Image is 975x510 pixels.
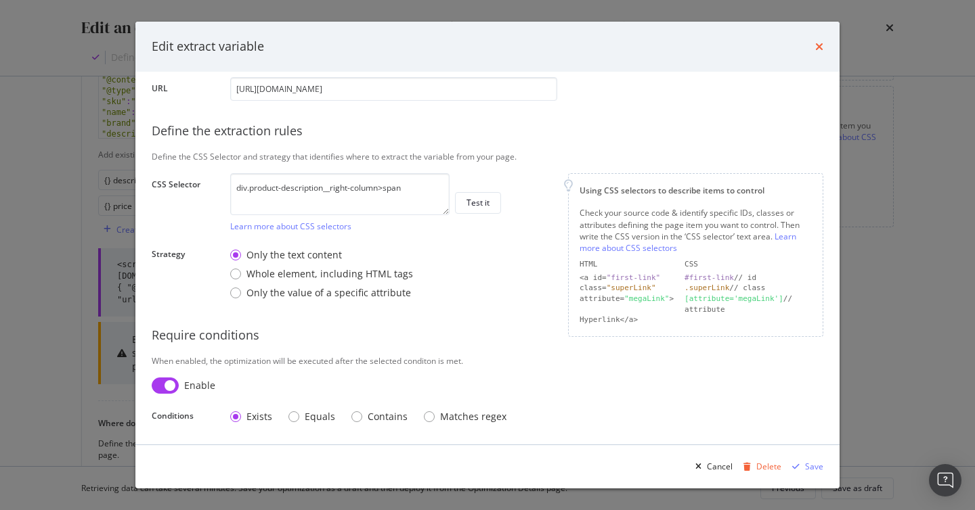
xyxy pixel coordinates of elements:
div: Require conditions [152,327,823,344]
div: Open Intercom Messenger [929,464,961,496]
div: Check your source code & identify specific IDs, classes or attributes defining the page item you ... [580,207,812,254]
div: [attribute='megaLink'] [685,294,783,303]
div: "megaLink" [624,294,669,303]
div: When enabled, the optimization will be executed after the selected conditon is met. [152,355,823,367]
div: Whole element, including HTML tags [230,267,413,281]
div: Matches regex [440,410,506,423]
div: Matches regex [424,410,506,423]
div: Equals [305,410,335,423]
div: Define the CSS Selector and strategy that identifies where to extract the variable from your page. [152,151,823,162]
div: Hyperlink</a> [580,315,674,325]
div: HTML [580,259,674,270]
div: // attribute [685,294,812,315]
div: // id [685,273,812,283]
label: Strategy [152,248,219,302]
div: class= [580,283,674,294]
label: CSS Selector [152,179,219,229]
div: CSS [685,259,812,270]
div: Only the value of a specific attribute [230,286,413,300]
div: "superLink" [607,283,656,292]
div: Test it [467,197,490,208]
div: "first-link" [607,273,660,282]
div: .superLink [685,283,729,292]
div: Contains [351,410,408,423]
div: Only the value of a specific attribute [246,286,411,300]
div: Cancel [707,461,733,472]
div: #first-link [685,273,734,282]
div: // class [685,283,812,294]
a: Learn more about CSS selectors [230,221,351,232]
div: Only the text content [230,248,413,262]
div: Only the text content [246,248,342,262]
div: Edit extract variable [152,38,264,55]
div: attribute= > [580,294,674,315]
label: Conditions [152,410,219,425]
textarea: div.product-description__right-column>span [230,173,450,215]
div: Exists [230,410,272,423]
button: Cancel [690,456,733,478]
button: Test it [455,192,501,214]
div: <a id= [580,273,674,283]
div: Whole element, including HTML tags [246,267,413,281]
label: URL [152,83,219,97]
div: Delete [756,461,781,472]
div: Enable [184,379,215,392]
div: Contains [368,410,408,423]
button: Delete [738,456,781,478]
div: modal [135,22,840,488]
a: Learn more about CSS selectors [580,231,796,254]
div: Exists [246,410,272,423]
button: Save [787,456,823,478]
div: Equals [288,410,335,423]
div: times [815,38,823,55]
div: Save [805,461,823,472]
input: https://www.example.com [230,77,557,101]
div: Using CSS selectors to describe items to control [580,185,812,196]
div: Define the extraction rules [152,122,823,140]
